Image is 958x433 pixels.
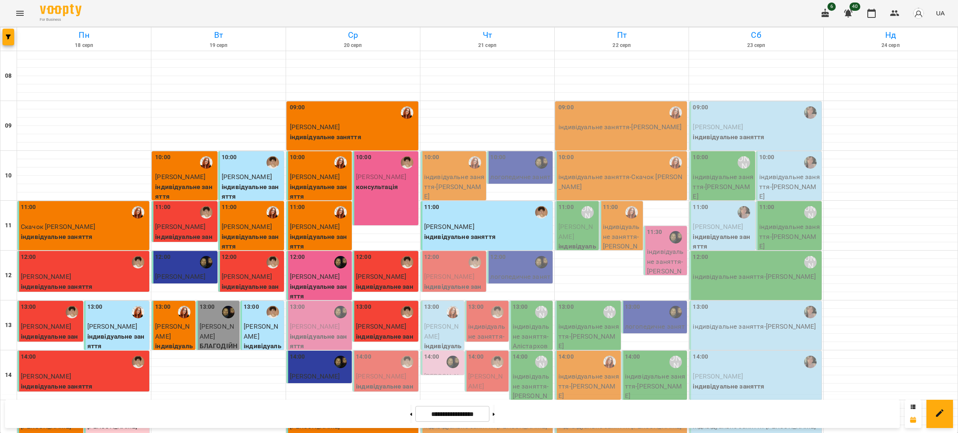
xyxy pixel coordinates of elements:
h6: 18 серп [18,42,150,49]
span: [PERSON_NAME] [155,273,205,280]
p: індивідуальне заняття [244,341,282,361]
h6: 12 [5,271,12,280]
label: 12:00 [424,253,439,262]
div: Валерія Капітан [669,306,682,318]
div: Кобзар Зоряна [178,306,190,318]
label: 14:00 [290,352,305,362]
p: індивідуальне заняття [290,332,351,351]
p: індивідуальне заняття [87,332,148,351]
label: 13:00 [424,303,439,312]
label: 13:00 [244,303,259,312]
span: [PERSON_NAME] [424,322,459,340]
div: Валерія Капітан [535,256,548,268]
button: Menu [10,3,30,23]
img: Марина Кириченко [401,306,413,318]
p: індивідуальне заняття [693,381,820,391]
label: 12:00 [21,253,36,262]
label: 12:00 [155,253,170,262]
p: індивідуальне заняття - [PERSON_NAME] [603,222,641,261]
label: 09:00 [290,103,305,112]
div: Савченко Дар'я [804,256,817,268]
div: Кобзар Зоряна [334,206,347,219]
p: індивідуальне заняття [424,282,485,301]
p: індивідуальне заняття [21,332,81,351]
div: Марина Кириченко [535,206,548,219]
div: Кобзар Зоряна [447,306,459,318]
span: [PERSON_NAME] [468,372,503,390]
img: Кобзар Зоряна [334,156,347,169]
span: [PERSON_NAME] [21,322,71,330]
div: Кобзар Зоряна [267,206,279,219]
div: Марина Кириченко [401,156,413,169]
span: [PERSON_NAME] [21,372,71,380]
label: 10:00 [155,153,170,162]
p: індивідуальне заняття [356,381,417,401]
span: 6 [827,2,836,11]
h6: 13 [5,321,12,330]
label: 13:00 [155,303,170,312]
p: індивідуальне заняття [693,132,820,142]
label: 10:00 [356,153,371,162]
div: Марина Кириченко [491,306,504,318]
p: індивідуальне заняття - [PERSON_NAME] [424,172,485,202]
p: індивідуальне заняття [222,282,282,301]
div: Марина Кириченко [491,356,504,368]
h6: 10 [5,171,12,180]
p: логопедичне заняття 45хв - [PERSON_NAME] [625,322,686,351]
label: 14:00 [693,352,708,362]
p: логопедичне заняття 45хв - [PERSON_NAME] [490,272,551,301]
span: [PERSON_NAME] [290,173,340,181]
p: індивідуальне заняття - [PERSON_NAME] [513,371,551,411]
label: 13:00 [200,303,215,312]
label: 10:00 [759,153,775,162]
p: індивідуальне заняття - [PERSON_NAME] [693,172,753,202]
span: [PERSON_NAME] [155,173,205,181]
p: індивідуальне заняття [424,232,551,242]
p: індивідуальне заняття - [PERSON_NAME] [558,371,619,401]
div: Мєдвєдєва Катерина [738,206,750,219]
div: Марина Кириченко [469,256,481,268]
h6: 19 серп [153,42,284,49]
h6: Пн [18,29,150,42]
img: Валерія Капітан [334,356,347,368]
button: UA [933,5,948,21]
label: 10:00 [693,153,708,162]
p: індивідуальне заняття - [PERSON_NAME] [558,122,685,132]
h6: 23 серп [690,42,822,49]
span: [PERSON_NAME] [424,372,459,390]
label: 11:00 [222,203,237,212]
div: Марина Кириченко [132,356,144,368]
span: [PERSON_NAME] [222,223,272,231]
span: [PERSON_NAME] [21,273,71,280]
label: 13:00 [468,303,484,312]
img: Кобзар Зоряна [469,156,481,169]
label: 14:00 [558,352,574,362]
span: [PERSON_NAME] [424,223,474,231]
label: 13:00 [625,303,640,312]
label: 13:00 [693,303,708,312]
span: Скачок [PERSON_NAME] [21,223,95,231]
p: індивідуальне заняття - [PERSON_NAME] [647,247,685,286]
div: Кобзар Зоряна [132,206,144,219]
p: індивідуальне заняття [290,282,351,301]
div: Савченко Дар'я [738,156,750,169]
img: Кобзар Зоряна [669,156,682,169]
span: [PERSON_NAME] [693,223,743,231]
img: Валерія Капітан [334,256,347,268]
img: Кобзар Зоряна [603,356,616,368]
span: [PERSON_NAME] [155,322,190,340]
p: логопедичне заняття 45хв - [PERSON_NAME] [490,172,551,202]
label: 13:00 [87,303,103,312]
p: консультація [356,182,417,192]
div: Мєдвєдєва Катерина [804,156,817,169]
label: 10:00 [558,153,574,162]
h6: 09 [5,121,12,130]
div: Мєдвєдєва Катерина [804,306,817,318]
img: Кобзар Зоряна [200,156,212,169]
div: Валерія Капітан [200,256,212,268]
label: 11:00 [558,203,574,212]
span: [PERSON_NAME] [356,322,406,330]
